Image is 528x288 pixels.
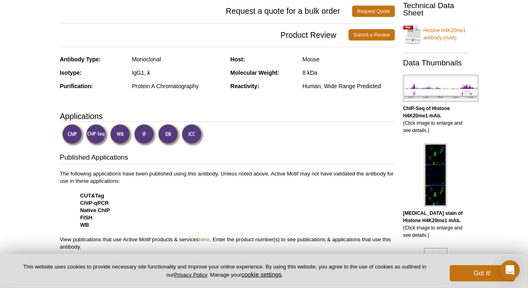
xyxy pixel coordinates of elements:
[403,59,468,67] h2: Data Thumbnails
[199,236,209,243] a: here
[403,2,468,17] h2: Technical Data Sheet
[132,82,224,90] div: Protein A Chromatography
[80,222,89,228] strong: WB
[60,56,101,63] strong: Antibody Type:
[303,56,395,63] div: Mouse
[352,6,395,17] a: Request Quote
[80,200,109,206] strong: ChIP-qPCR
[134,124,156,146] img: Immunofluorescence Validated
[231,56,245,63] strong: Host:
[110,124,132,146] img: Western Blot Validated
[62,124,84,146] img: ChIP Validated
[80,193,104,199] strong: CUT&Tag
[60,170,395,251] p: The following applications have been published using this antibody. Unless noted above, Active Mo...
[60,6,352,17] span: Request a quote for a bulk order
[403,22,468,46] a: Histone H4K20me1 antibody (mAb)
[174,272,207,278] a: Privacy Policy
[303,69,395,76] div: 8 kDa
[60,153,395,164] h3: Published Applications
[13,263,436,279] p: This website uses cookies to provide necessary site functionality and improve your online experie...
[403,106,450,119] b: ChIP-Seq of Histone H4K20me1 mAb.
[241,271,281,278] button: cookie settings
[349,29,395,41] a: Submit a Review
[132,69,224,76] div: IgG1, k
[403,210,463,223] b: [MEDICAL_DATA] stain of Histone H4K20me1 mAb.
[80,207,110,213] strong: Native ChIP
[403,210,468,239] p: (Click image to enlarge and see details.)
[181,124,204,146] img: Immunocytochemistry Validated
[86,124,108,146] img: ChIP-Seq Validated
[60,29,349,41] span: Product Review
[60,110,395,122] h3: Applications
[80,214,92,221] strong: FISH
[60,69,82,76] strong: Isotype:
[60,83,93,89] strong: Purification:
[158,124,180,146] img: Dot Blot Validated
[231,83,260,89] strong: Reactivity:
[450,265,515,282] button: Got it!
[424,143,447,207] img: Histone H4K20me1 antibody (mAb) tested by immunofluorescence.
[500,260,520,280] div: Open Intercom Messenger
[132,56,224,63] div: Monoclonal
[303,82,395,90] div: Human, Wide Range Predicted
[231,69,279,76] strong: Molecular Weight:
[403,75,479,102] img: Histone H4K20me1 antibody (mAb) tested by ChIP-Seq.
[403,105,468,134] p: (Click image to enlarge and see details.)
